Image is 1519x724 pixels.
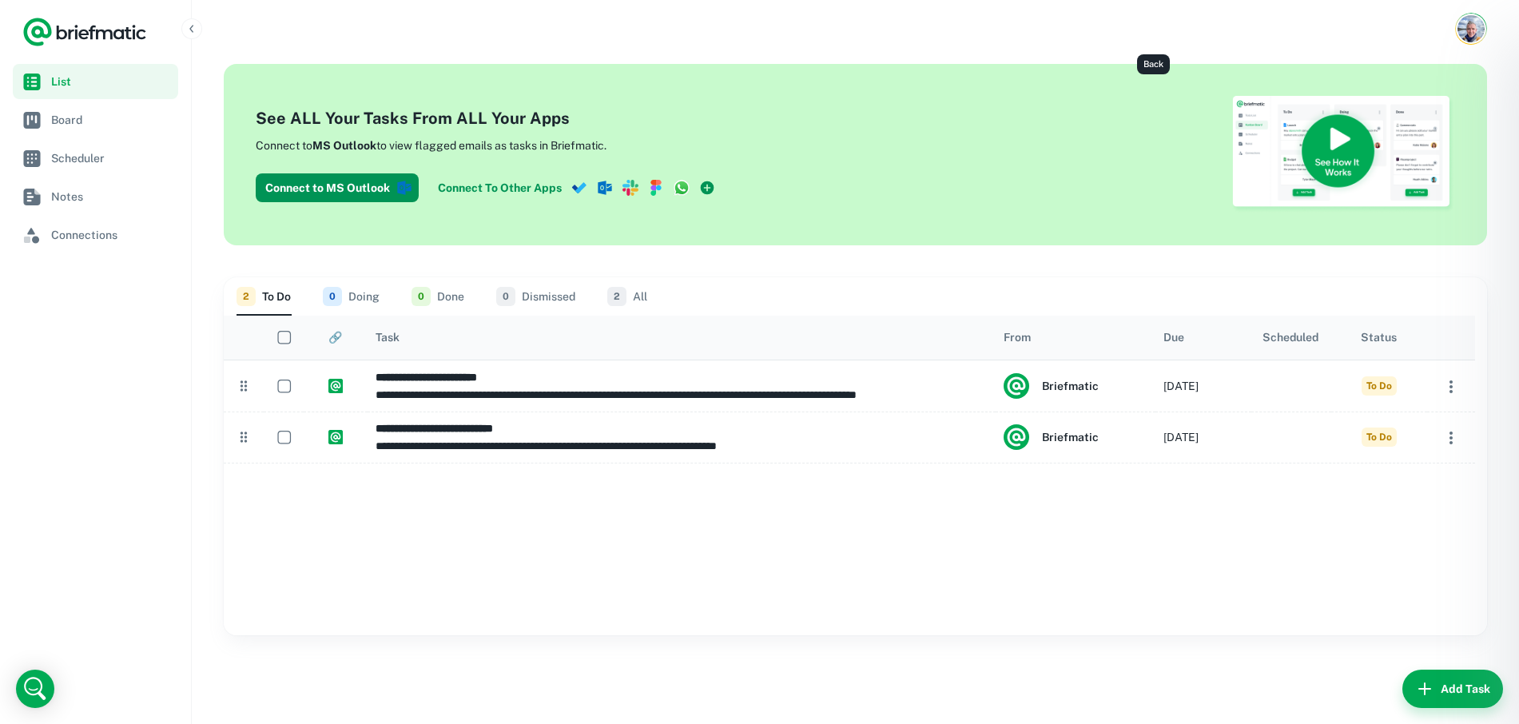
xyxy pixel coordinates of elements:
[13,102,178,137] a: Board
[22,16,147,48] a: Logo
[51,111,172,129] span: Board
[13,64,178,99] a: List
[13,217,178,253] a: Connections
[16,670,54,708] div: Open Intercom Messenger
[13,141,178,176] a: Scheduler
[51,188,172,205] span: Notes
[1137,54,1170,74] div: Back
[51,226,172,244] span: Connections
[51,73,172,90] span: List
[51,149,172,167] span: Scheduler
[13,179,178,214] a: Notes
